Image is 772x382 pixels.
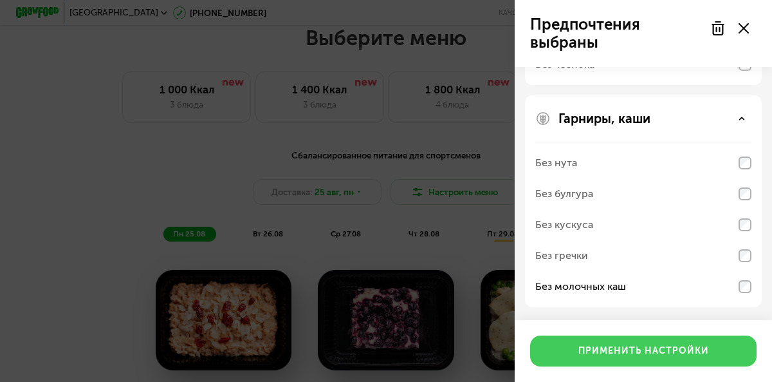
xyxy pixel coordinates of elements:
div: Без булгура [535,186,593,202]
button: Применить настройки [530,336,757,367]
p: Гарниры, каши [558,111,650,126]
div: Применить настройки [578,345,709,358]
div: Без молочных каш [535,279,626,294]
div: Без кускуса [535,217,593,233]
div: Без нута [535,155,577,171]
div: Без гречки [535,248,588,263]
p: Предпочтения выбраны [530,15,703,52]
